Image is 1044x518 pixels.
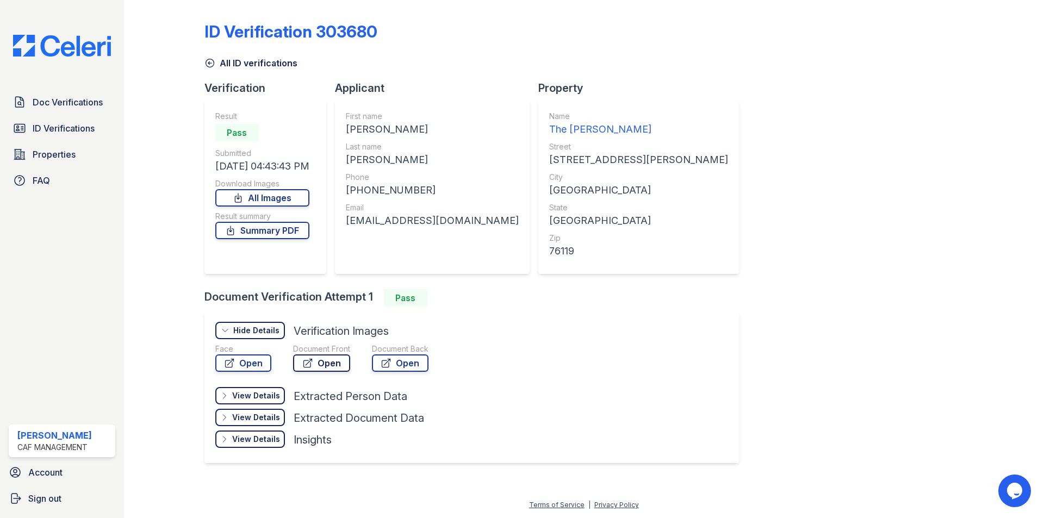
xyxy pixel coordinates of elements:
[17,429,92,442] div: [PERSON_NAME]
[215,211,309,222] div: Result summary
[549,233,728,244] div: Zip
[33,174,50,187] span: FAQ
[215,159,309,174] div: [DATE] 04:43:43 PM
[9,143,115,165] a: Properties
[4,461,120,483] a: Account
[9,117,115,139] a: ID Verifications
[372,344,428,354] div: Document Back
[346,152,519,167] div: [PERSON_NAME]
[204,80,335,96] div: Verification
[346,202,519,213] div: Email
[529,501,585,509] a: Terms of Service
[204,289,748,307] div: Document Verification Attempt 1
[294,432,332,447] div: Insights
[346,111,519,122] div: First name
[9,170,115,191] a: FAQ
[233,325,279,336] div: Hide Details
[549,183,728,198] div: [GEOGRAPHIC_DATA]
[293,354,350,372] a: Open
[998,475,1033,507] iframe: chat widget
[549,111,728,137] a: Name The [PERSON_NAME]
[9,91,115,113] a: Doc Verifications
[549,152,728,167] div: [STREET_ADDRESS][PERSON_NAME]
[17,442,92,453] div: CAF Management
[293,344,350,354] div: Document Front
[549,111,728,122] div: Name
[346,213,519,228] div: [EMAIL_ADDRESS][DOMAIN_NAME]
[549,213,728,228] div: [GEOGRAPHIC_DATA]
[294,323,389,339] div: Verification Images
[346,172,519,183] div: Phone
[232,434,280,445] div: View Details
[215,111,309,122] div: Result
[549,172,728,183] div: City
[346,183,519,198] div: [PHONE_NUMBER]
[232,390,280,401] div: View Details
[4,488,120,509] a: Sign out
[294,410,424,426] div: Extracted Document Data
[215,222,309,239] a: Summary PDF
[549,202,728,213] div: State
[215,124,259,141] div: Pass
[204,57,297,70] a: All ID verifications
[215,354,271,372] a: Open
[549,122,728,137] div: The [PERSON_NAME]
[33,96,103,109] span: Doc Verifications
[215,344,271,354] div: Face
[549,244,728,259] div: 76119
[346,122,519,137] div: [PERSON_NAME]
[232,412,280,423] div: View Details
[294,389,407,404] div: Extracted Person Data
[215,178,309,189] div: Download Images
[204,22,377,41] div: ID Verification 303680
[588,501,591,509] div: |
[335,80,538,96] div: Applicant
[594,501,639,509] a: Privacy Policy
[215,189,309,207] a: All Images
[346,141,519,152] div: Last name
[372,354,428,372] a: Open
[33,122,95,135] span: ID Verifications
[33,148,76,161] span: Properties
[28,466,63,479] span: Account
[4,35,120,57] img: CE_Logo_Blue-a8612792a0a2168367f1c8372b55b34899dd931a85d93a1a3d3e32e68fde9ad4.png
[215,148,309,159] div: Submitted
[538,80,748,96] div: Property
[28,492,61,505] span: Sign out
[384,289,427,307] div: Pass
[549,141,728,152] div: Street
